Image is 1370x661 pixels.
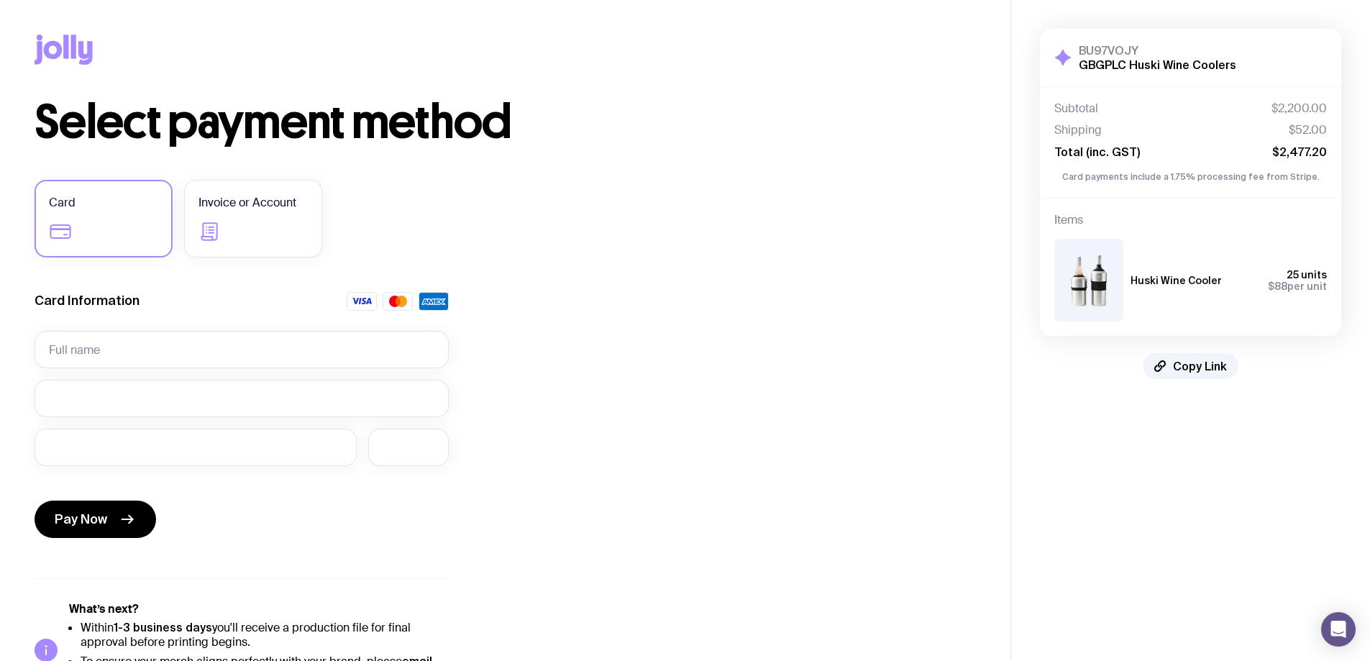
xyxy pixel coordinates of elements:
[1173,359,1227,373] span: Copy Link
[35,501,156,538] button: Pay Now
[35,99,976,145] h1: Select payment method
[49,391,434,405] iframe: Secure card number input frame
[383,440,434,454] iframe: Secure CVC input frame
[1131,275,1222,286] h3: Huski Wine Cooler
[198,194,296,211] span: Invoice or Account
[1054,145,1140,159] span: Total (inc. GST)
[69,602,449,616] h5: What’s next?
[55,511,107,528] span: Pay Now
[1272,145,1327,159] span: $2,477.20
[114,621,212,634] strong: 1-3 business days
[1143,353,1238,379] button: Copy Link
[1054,213,1327,227] h4: Items
[49,440,342,454] iframe: Secure expiration date input frame
[1321,612,1356,647] div: Open Intercom Messenger
[35,292,140,309] label: Card Information
[35,331,449,368] input: Full name
[1287,269,1327,281] span: 25 units
[1268,281,1287,292] span: $88
[1268,281,1327,292] span: per unit
[1079,58,1236,72] h2: GBGPLC Huski Wine Coolers
[1289,123,1327,137] span: $52.00
[1054,123,1102,137] span: Shipping
[1054,170,1327,183] p: Card payments include a 1.75% processing fee from Stripe.
[1054,101,1098,116] span: Subtotal
[81,620,449,649] li: Within you'll receive a production file for final approval before printing begins.
[49,194,76,211] span: Card
[1271,101,1327,116] span: $2,200.00
[1079,43,1236,58] h3: BU97VOJY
